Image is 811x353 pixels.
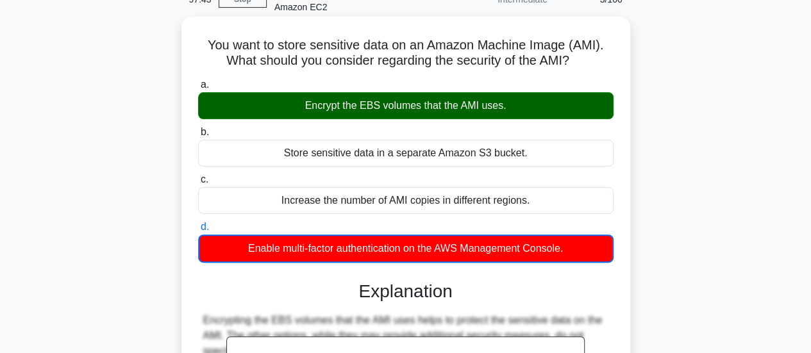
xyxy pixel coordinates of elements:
[201,221,209,232] span: d.
[198,187,614,214] div: Increase the number of AMI copies in different regions.
[198,234,614,263] div: Enable multi-factor authentication on the AWS Management Console.
[201,79,209,90] span: a.
[201,174,208,185] span: c.
[206,281,606,302] h3: Explanation
[198,140,614,167] div: Store sensitive data in a separate Amazon S3 bucket.
[201,126,209,137] span: b.
[198,92,614,119] div: Encrypt the EBS volumes that the AMI uses.
[197,37,615,69] h5: You want to store sensitive data on an Amazon Machine Image (AMI). What should you consider regar...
